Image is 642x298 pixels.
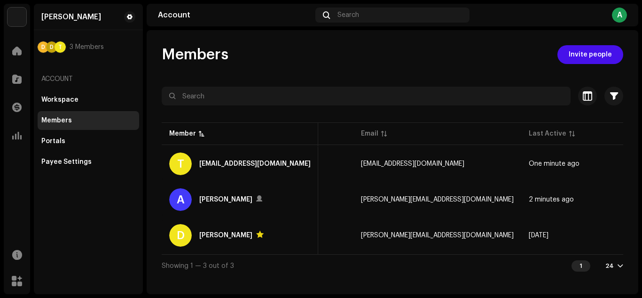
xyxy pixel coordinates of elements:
[361,129,378,138] div: Email
[361,196,514,203] span: dacosta@trendrelay.com.ng
[569,45,612,64] span: Invite people
[41,137,65,145] div: Portals
[41,96,78,104] div: Workspace
[38,132,139,151] re-m-nav-item: Portals
[361,161,464,167] span: talktodacosta@gmail.com
[162,45,228,64] span: Members
[169,224,192,247] div: D
[38,41,49,53] div: D
[199,230,252,241] div: Daniel Adebayo
[169,129,196,138] div: Member
[38,68,139,90] re-a-nav-header: Account
[605,262,614,270] div: 24
[46,41,57,53] div: D
[8,8,26,26] img: 7951d5c0-dc3c-4d78-8e51-1b6de87acfd8
[38,90,139,109] re-m-nav-item: Workspace
[529,196,574,203] span: 2 minutes ago
[557,45,623,64] button: Invite people
[199,158,311,169] div: talktodacosta@gmail.com
[169,188,192,211] div: A
[169,153,192,175] div: T
[199,194,252,205] div: Adebayo Daniel
[162,263,234,269] span: Showing 1 — 3 out of 3
[572,260,590,272] div: 1
[38,153,139,171] re-m-nav-item: Payee Settings
[337,11,359,19] span: Search
[612,8,627,23] div: A
[361,232,514,239] span: dacosta@hitnaija.com.ng
[55,41,66,53] div: T
[41,13,101,21] div: Adebayo Daniel
[158,11,312,19] div: Account
[70,43,104,51] span: 3 Members
[529,232,548,239] span: 4 weeks ago
[529,129,566,138] div: Last Active
[41,158,92,166] div: Payee Settings
[38,111,139,130] re-m-nav-item: Members
[529,161,579,167] span: One minute ago
[41,117,72,124] div: Members
[162,87,571,105] input: Search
